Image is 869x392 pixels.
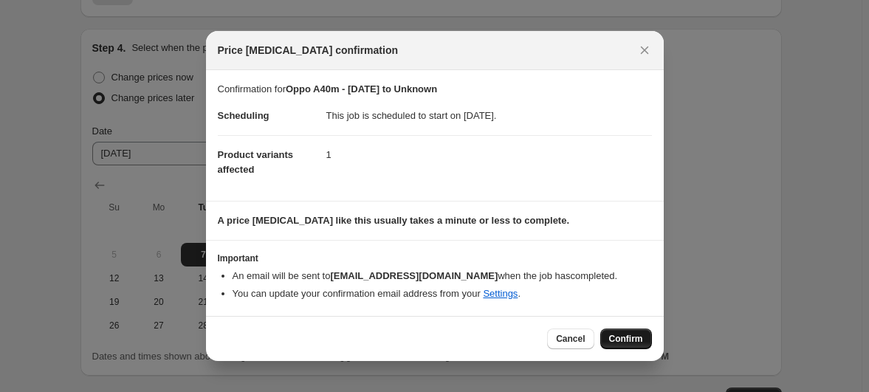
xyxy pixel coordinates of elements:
[218,82,652,97] p: Confirmation for
[600,329,652,349] button: Confirm
[556,333,585,345] span: Cancel
[218,43,399,58] span: Price [MEDICAL_DATA] confirmation
[218,149,294,175] span: Product variants affected
[547,329,594,349] button: Cancel
[218,215,570,226] b: A price [MEDICAL_DATA] like this usually takes a minute or less to complete.
[326,135,652,174] dd: 1
[483,288,518,299] a: Settings
[609,333,643,345] span: Confirm
[286,83,437,94] b: Oppo A40m - [DATE] to Unknown
[218,110,269,121] span: Scheduling
[634,40,655,61] button: Close
[330,270,498,281] b: [EMAIL_ADDRESS][DOMAIN_NAME]
[326,97,652,135] dd: This job is scheduled to start on [DATE].
[233,286,652,301] li: You can update your confirmation email address from your .
[218,252,652,264] h3: Important
[233,269,652,283] li: An email will be sent to when the job has completed .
